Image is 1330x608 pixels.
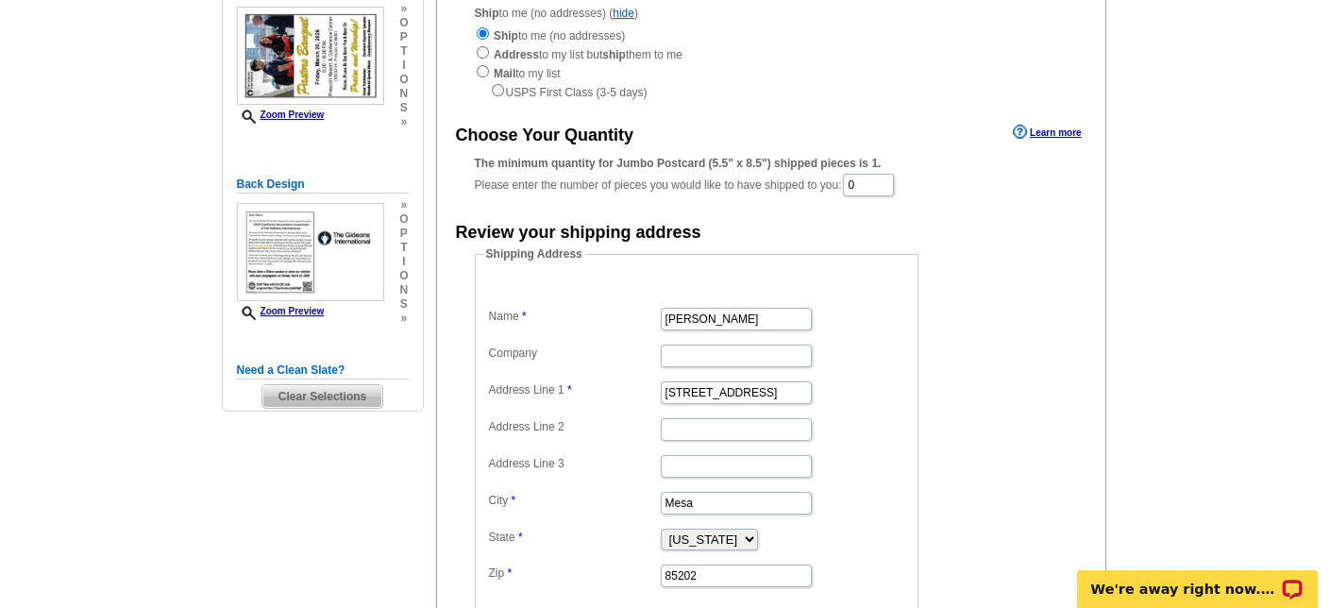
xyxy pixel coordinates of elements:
[399,198,408,212] span: »
[475,155,1068,172] div: The minimum quantity for Jumbo Postcard (5.5" x 8.5") shipped pieces is 1.
[494,67,515,80] strong: Mail
[399,73,408,87] span: o
[399,59,408,73] span: i
[399,312,408,326] span: »
[1065,549,1330,608] iframe: LiveChat chat widget
[399,269,408,283] span: o
[489,565,659,582] label: Zip
[237,110,325,120] a: Zoom Preview
[489,492,659,509] label: City
[399,16,408,30] span: o
[489,455,659,472] label: Address Line 3
[237,7,384,105] img: small-thumb.jpg
[613,7,634,20] a: hide
[475,7,499,20] strong: Ship
[399,212,408,227] span: o
[399,101,408,115] span: s
[475,82,1068,101] div: USPS First Class (3-5 days)
[489,345,659,362] label: Company
[237,362,409,380] h5: Need a Clean Slate?
[456,123,633,148] div: Choose Your Quantity
[602,48,626,61] strong: ship
[237,306,325,316] a: Zoom Preview
[1013,125,1081,140] a: Learn more
[489,381,659,398] label: Address Line 1
[489,308,659,325] label: Name
[399,241,408,255] span: t
[237,176,409,194] h5: Back Design
[399,44,408,59] span: t
[399,87,408,101] span: n
[399,2,408,16] span: »
[489,418,659,435] label: Address Line 2
[399,115,408,129] span: »
[399,227,408,241] span: p
[475,155,1068,198] div: Please enter the number of pieces you would like to have shipped to you:
[456,220,701,245] div: Review your shipping address
[494,48,539,61] strong: Address
[399,30,408,44] span: p
[262,385,382,408] span: Clear Selections
[484,245,584,262] legend: Shipping Address
[237,203,384,301] img: small-thumb.jpg
[399,283,408,297] span: n
[399,297,408,312] span: s
[475,25,1068,101] div: to me (no addresses) to my list but them to me to my list
[494,29,518,42] strong: Ship
[399,255,408,269] span: i
[489,529,659,546] label: State
[437,5,1105,101] div: to me (no addresses) ( )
